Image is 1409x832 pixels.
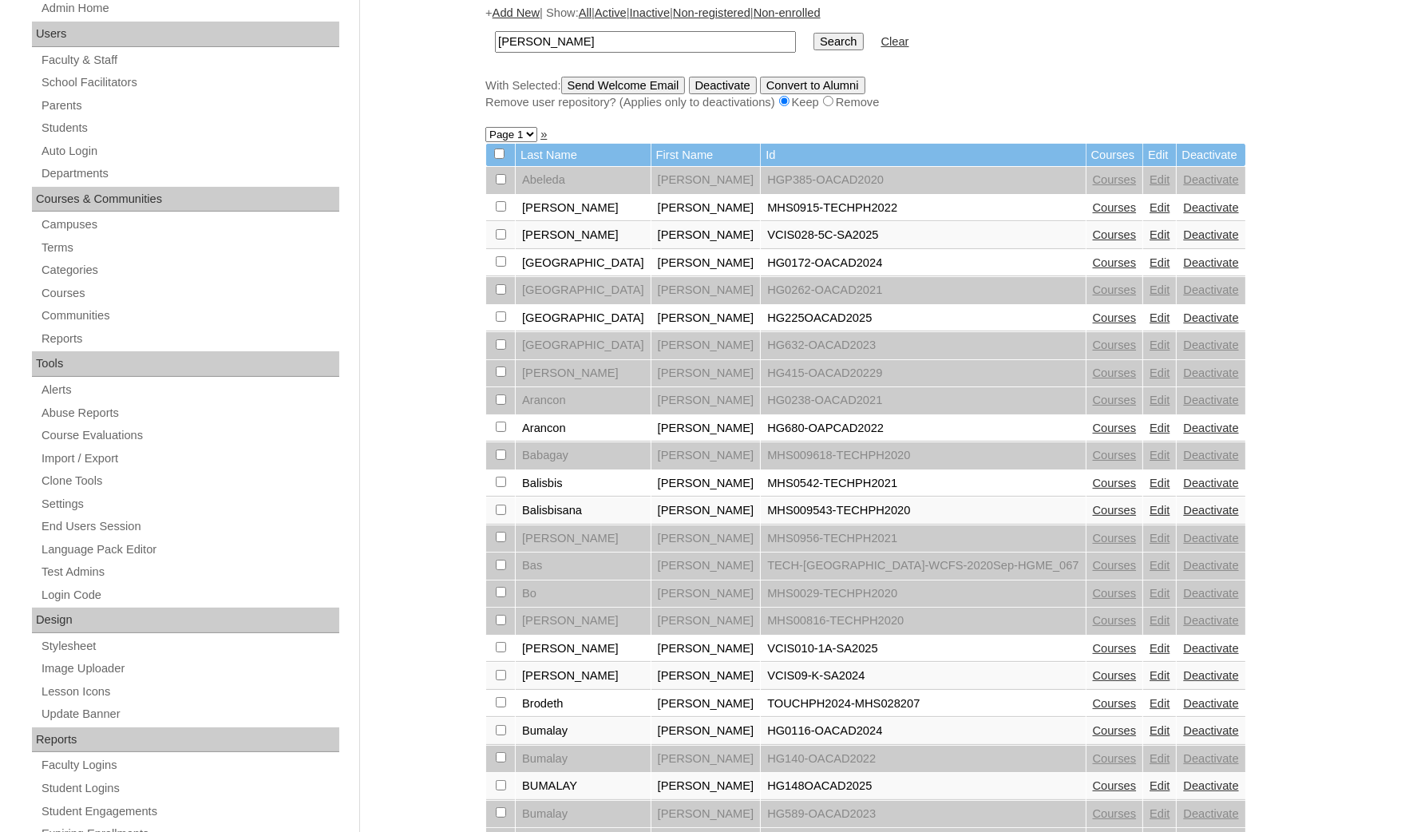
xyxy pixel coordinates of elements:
[516,305,651,332] td: [GEOGRAPHIC_DATA]
[485,5,1276,110] div: + | Show: | | | |
[651,442,761,469] td: [PERSON_NAME]
[516,773,651,800] td: BUMALAY
[540,128,547,141] a: »
[651,360,761,387] td: [PERSON_NAME]
[1150,477,1170,489] a: Edit
[1183,669,1238,682] a: Deactivate
[1150,642,1170,655] a: Edit
[1183,587,1238,600] a: Deactivate
[1150,311,1170,324] a: Edit
[516,222,651,249] td: [PERSON_NAME]
[761,580,1085,608] td: MHS0029-TECHPH2020
[651,195,761,222] td: [PERSON_NAME]
[1150,807,1170,820] a: Edit
[516,277,651,304] td: [GEOGRAPHIC_DATA]
[651,415,761,442] td: [PERSON_NAME]
[516,470,651,497] td: Balisbis
[516,525,651,553] td: [PERSON_NAME]
[761,497,1085,525] td: MHS009543-TECHPH2020
[651,250,761,277] td: [PERSON_NAME]
[761,222,1085,249] td: VCIS028-5C-SA2025
[516,442,651,469] td: Babagay
[651,167,761,194] td: [PERSON_NAME]
[1150,449,1170,462] a: Edit
[516,580,651,608] td: Bo
[40,659,339,679] a: Image Uploader
[760,77,865,94] input: Convert to Alumni
[1150,283,1170,296] a: Edit
[761,663,1085,690] td: VCIS09-K-SA2024
[40,283,339,303] a: Courses
[1150,587,1170,600] a: Edit
[651,663,761,690] td: [PERSON_NAME]
[40,260,339,280] a: Categories
[516,801,651,828] td: Bumalay
[813,33,863,50] input: Search
[40,164,339,184] a: Departments
[1150,256,1170,269] a: Edit
[40,517,339,537] a: End Users Session
[761,442,1085,469] td: MHS009618-TECHPH2020
[651,580,761,608] td: [PERSON_NAME]
[761,525,1085,553] td: MHS0956-TECHPH2021
[1183,228,1238,241] a: Deactivate
[689,77,757,94] input: Deactivate
[595,6,627,19] a: Active
[1093,779,1137,792] a: Courses
[516,250,651,277] td: [GEOGRAPHIC_DATA]
[651,277,761,304] td: [PERSON_NAME]
[40,73,339,93] a: School Facilitators
[1150,669,1170,682] a: Edit
[40,449,339,469] a: Import / Export
[1183,256,1238,269] a: Deactivate
[40,471,339,491] a: Clone Tools
[40,329,339,349] a: Reports
[40,96,339,116] a: Parents
[1093,642,1137,655] a: Courses
[1086,144,1143,167] td: Courses
[761,470,1085,497] td: MHS0542-TECHPH2021
[516,497,651,525] td: Balisbisana
[651,691,761,718] td: [PERSON_NAME]
[630,6,671,19] a: Inactive
[1150,724,1170,737] a: Edit
[40,779,339,798] a: Student Logins
[516,608,651,635] td: [PERSON_NAME]
[1183,394,1238,406] a: Deactivate
[32,351,339,377] div: Tools
[516,360,651,387] td: [PERSON_NAME]
[516,636,651,663] td: [PERSON_NAME]
[40,215,339,235] a: Campuses
[1150,422,1170,434] a: Edit
[1093,724,1137,737] a: Courses
[761,608,1085,635] td: MHS00816-TECHPH2020
[32,22,339,47] div: Users
[516,691,651,718] td: Brodeth
[881,35,909,48] a: Clear
[516,553,651,580] td: Bas
[1183,339,1238,351] a: Deactivate
[32,727,339,753] div: Reports
[1093,422,1137,434] a: Courses
[1183,422,1238,434] a: Deactivate
[1183,779,1238,792] a: Deactivate
[40,380,339,400] a: Alerts
[40,494,339,514] a: Settings
[1150,201,1170,214] a: Edit
[1150,366,1170,379] a: Edit
[516,195,651,222] td: [PERSON_NAME]
[1093,449,1137,462] a: Courses
[1150,752,1170,765] a: Edit
[495,31,796,53] input: Search
[761,636,1085,663] td: VCIS010-1A-SA2025
[1093,256,1137,269] a: Courses
[40,755,339,775] a: Faculty Logins
[516,663,651,690] td: [PERSON_NAME]
[40,636,339,656] a: Stylesheet
[1093,559,1137,572] a: Courses
[651,497,761,525] td: [PERSON_NAME]
[1093,173,1137,186] a: Courses
[1183,532,1238,545] a: Deactivate
[1183,724,1238,737] a: Deactivate
[651,718,761,745] td: [PERSON_NAME]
